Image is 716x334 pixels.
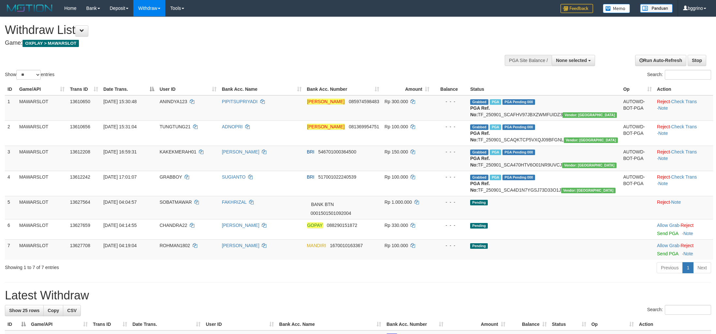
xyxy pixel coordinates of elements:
[470,150,488,155] span: Grabbed
[502,150,535,155] span: PGA Pending
[17,171,67,196] td: MAWARSLOT
[693,262,711,273] a: Next
[657,243,680,248] span: ·
[330,243,363,248] span: Copy 1670010163367 to clipboard
[654,239,713,260] td: ·
[9,308,39,313] span: Show 25 rows
[5,196,17,219] td: 5
[490,175,501,180] span: Marked by bggarif
[680,223,694,228] a: Reject
[502,124,535,130] span: PGA Pending
[564,137,618,143] span: Vendor URL: https://secure10.1velocity.biz
[5,171,17,196] td: 4
[70,223,90,228] span: 13627659
[683,251,693,256] a: Note
[657,223,680,228] span: ·
[657,199,670,205] a: Reject
[159,124,190,129] span: TUNGTUNG21
[671,174,697,180] a: Check Trans
[560,4,593,13] img: Feedback.jpg
[276,318,384,330] th: Bank Acc. Name: activate to sort column ascending
[556,58,587,63] span: None selected
[22,40,79,47] span: OXPLAY > MAWARSLOT
[5,83,17,95] th: ID
[384,199,412,205] span: Rp 1.000.000
[103,174,137,180] span: [DATE] 17:01:07
[222,99,257,104] a: PIPITSUPRIYADI
[657,124,670,129] a: Reject
[680,243,694,248] a: Reject
[657,99,670,104] a: Reject
[219,83,304,95] th: Bank Acc. Name: activate to sort column ascending
[657,262,683,273] a: Previous
[671,124,697,129] a: Check Trans
[159,149,196,154] span: KAKEKMERAH01
[384,223,408,228] span: Rp 330.000
[5,262,293,271] div: Showing 1 to 7 of 7 entries
[67,83,101,95] th: Trans ID: activate to sort column ascending
[640,4,673,13] img: panduan.png
[101,83,157,95] th: Date Trans.: activate to sort column descending
[103,243,137,248] span: [DATE] 04:19:04
[384,243,408,248] span: Rp 100.000
[468,83,620,95] th: Status
[70,243,90,248] span: 13627708
[307,243,326,248] span: MANDIRI
[384,149,408,154] span: Rp 150.000
[17,196,67,219] td: MAWARSLOT
[490,99,501,105] span: Marked by bggariesamuel
[620,146,654,171] td: AUTOWD-BOT-PGA
[682,262,694,273] a: 1
[435,222,465,229] div: - - -
[658,131,668,136] a: Note
[103,223,137,228] span: [DATE] 04:14:55
[552,55,595,66] button: None selected
[5,120,17,146] td: 2
[658,181,668,186] a: Note
[435,98,465,105] div: - - -
[470,181,490,193] b: PGA Ref. No:
[16,70,41,80] select: Showentries
[657,223,679,228] a: Allow Grab
[70,124,90,129] span: 13610656
[222,149,259,154] a: [PERSON_NAME]
[620,171,654,196] td: AUTOWD-BOT-PGA
[203,318,276,330] th: User ID: activate to sort column ascending
[658,156,668,161] a: Note
[222,174,246,180] a: SUGIANTO
[654,196,713,219] td: ·
[103,199,137,205] span: [DATE] 04:04:57
[432,83,468,95] th: Balance
[17,95,67,121] td: MAWARSLOT
[318,174,356,180] span: Copy 517001022240539 to clipboard
[671,99,697,104] a: Check Trans
[17,219,67,239] td: MAWARSLOT
[5,70,54,80] label: Show entries
[470,124,488,130] span: Grabbed
[307,222,323,228] em: GOPAY
[130,318,203,330] th: Date Trans.: activate to sort column ascending
[470,175,488,180] span: Grabbed
[5,305,44,316] a: Show 25 rows
[159,174,182,180] span: GRABBOY
[48,308,59,313] span: Copy
[665,70,711,80] input: Search:
[654,120,713,146] td: · ·
[562,112,617,118] span: Vendor URL: https://secure10.1velocity.biz
[43,305,63,316] a: Copy
[307,99,345,104] em: [PERSON_NAME]
[307,199,338,210] span: BANK BTN
[561,188,616,193] span: Vendor URL: https://secure10.1velocity.biz
[657,174,670,180] a: Reject
[384,174,408,180] span: Rp 100.000
[446,318,508,330] th: Amount: activate to sort column ascending
[28,318,90,330] th: Game/API: activate to sort column ascending
[470,131,490,142] b: PGA Ref. No:
[647,70,711,80] label: Search:
[222,223,259,228] a: [PERSON_NAME]
[603,4,630,13] img: Button%20Memo.svg
[157,83,219,95] th: User ID: activate to sort column ascending
[5,289,711,302] h1: Latest Withdraw
[67,308,77,313] span: CSV
[435,242,465,249] div: - - -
